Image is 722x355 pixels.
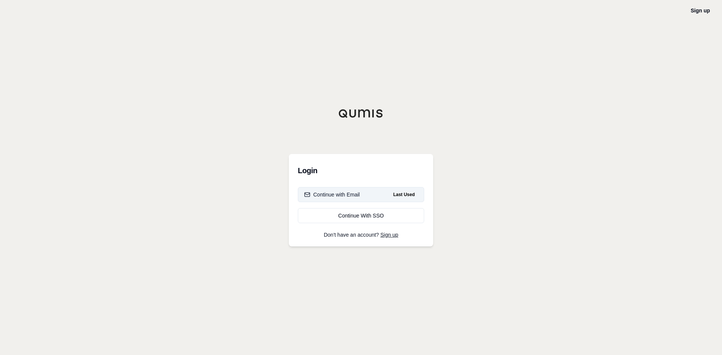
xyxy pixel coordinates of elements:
[381,232,398,238] a: Sign up
[304,212,418,219] div: Continue With SSO
[298,232,424,237] p: Don't have an account?
[298,163,424,178] h3: Login
[304,191,360,198] div: Continue with Email
[338,109,384,118] img: Qumis
[390,190,418,199] span: Last Used
[298,208,424,223] a: Continue With SSO
[691,8,710,14] a: Sign up
[298,187,424,202] button: Continue with EmailLast Used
